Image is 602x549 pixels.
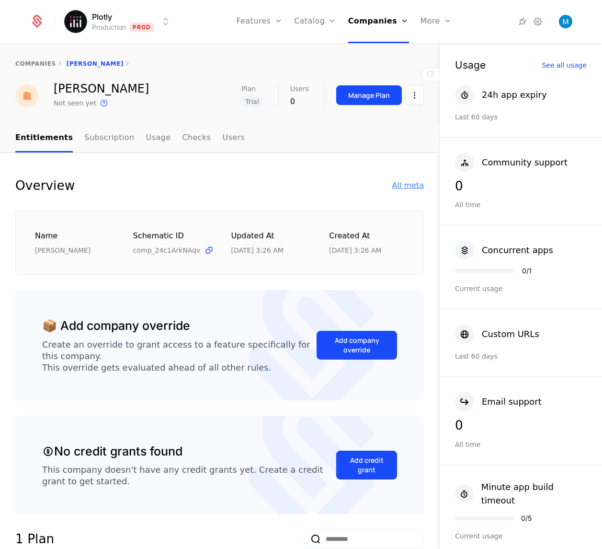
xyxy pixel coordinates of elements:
[42,339,317,374] div: Create an override to grant access to a feature specifically for this company. This override gets...
[329,230,404,242] div: Created at
[15,529,54,549] div: 1 Plan
[15,84,38,107] img: 王 whlcshit
[42,317,190,335] div: 📦 Add company override
[517,16,528,27] a: Integrations
[35,245,110,255] div: [PERSON_NAME]
[15,124,73,152] a: Entitlements
[67,11,171,32] button: Select environment
[455,419,587,432] div: 0
[455,112,587,122] div: Last 60 days
[15,176,75,195] div: Overview
[542,62,587,69] div: See all usage
[231,245,284,255] div: 9/10/25, 3:26 AM
[482,156,568,169] div: Community support
[455,284,587,293] div: Current usage
[15,60,56,67] a: companies
[317,331,397,360] button: Add company override
[64,10,87,33] img: Plotly
[92,11,112,23] span: Plotly
[290,85,309,92] span: Users
[455,153,568,172] button: Community support
[455,531,587,541] div: Current usage
[42,464,336,487] div: This company doesn't have any credit grants yet. Create a credit grant to get started.
[54,98,96,108] div: Not seen yet
[146,124,171,152] a: Usage
[35,230,110,242] div: Name
[406,85,424,105] button: Select action
[455,60,486,70] div: Usage
[42,443,182,461] div: No credit grants found
[54,83,149,94] div: [PERSON_NAME]
[336,451,397,479] button: Add credit grant
[231,230,307,242] div: Updated at
[482,244,553,257] div: Concurrent apps
[182,124,211,152] a: Checks
[559,15,572,28] img: Matthew Brown
[329,245,381,255] div: 9/10/25, 3:26 AM
[521,515,532,522] div: 0 / 5
[455,241,553,260] button: Concurrent apps
[392,180,424,191] div: All meta
[482,395,542,409] div: Email support
[329,336,385,355] div: Add company override
[455,392,542,411] button: Email support
[559,15,572,28] button: Open user button
[455,180,587,192] div: 0
[336,85,402,105] button: Manage Plan
[133,230,208,242] div: Schematic ID
[84,124,134,152] a: Subscription
[455,440,587,449] div: All time
[15,124,245,152] ul: Choose Sub Page
[290,96,309,107] div: 0
[92,23,126,32] div: Production
[522,268,532,274] div: 0 / 1
[482,327,539,341] div: Custom URLs
[482,88,547,102] div: 24h app expiry
[532,16,544,27] a: Settings
[241,96,263,107] span: Trial
[455,85,547,105] button: 24h app expiry
[130,23,154,32] span: Prod
[481,480,587,507] div: Minute app build timeout
[455,200,587,210] div: All time
[222,124,245,152] a: Users
[241,85,256,92] span: Plan
[348,91,390,100] div: Manage Plan
[133,245,201,255] span: comp_24c1ArkNAqv
[15,124,424,152] nav: Main
[455,325,539,344] button: Custom URLs
[348,456,385,475] div: Add credit grant
[455,351,587,361] div: Last 60 days
[455,480,587,507] button: Minute app build timeout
